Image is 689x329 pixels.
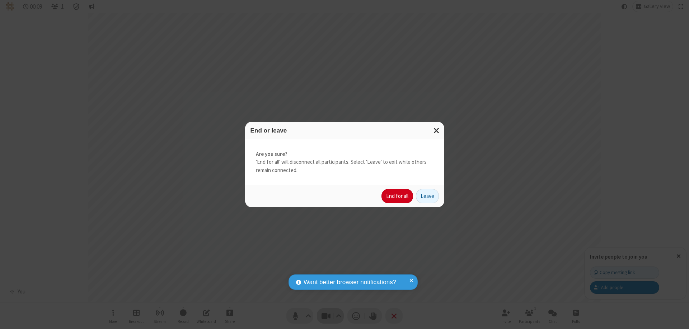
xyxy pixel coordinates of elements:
span: Want better browser notifications? [304,278,396,287]
button: End for all [381,189,413,203]
div: 'End for all' will disconnect all participants. Select 'Leave' to exit while others remain connec... [245,139,444,185]
h3: End or leave [250,127,439,134]
button: Leave [416,189,439,203]
strong: Are you sure? [256,150,433,158]
button: Close modal [429,122,444,139]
